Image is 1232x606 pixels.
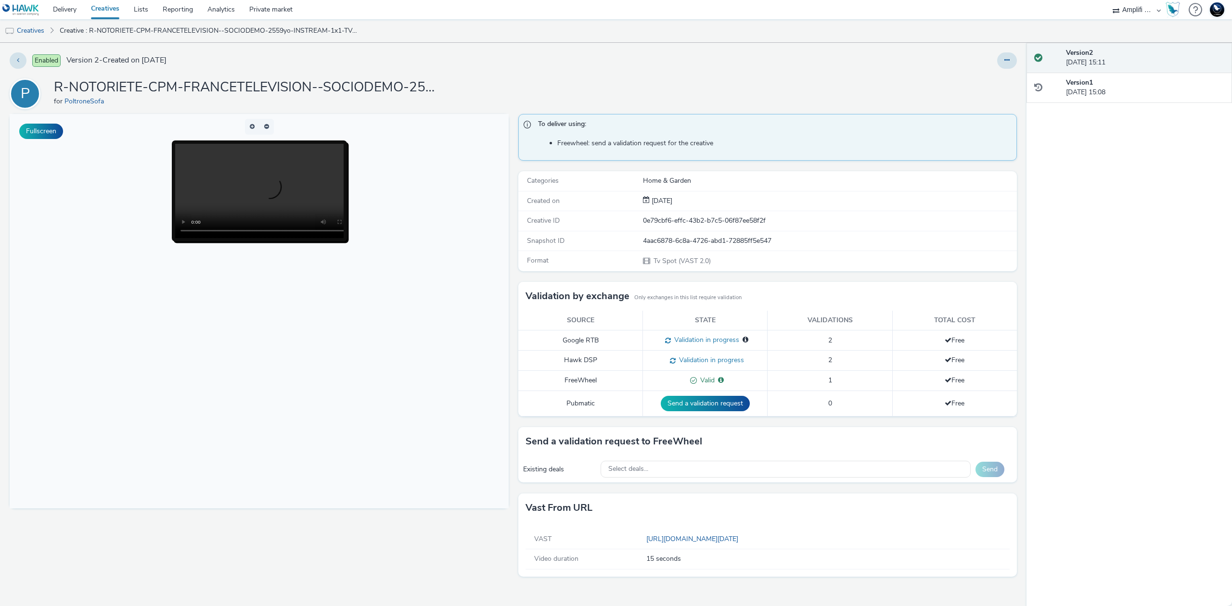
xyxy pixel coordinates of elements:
[643,176,1016,186] div: Home & Garden
[64,97,108,106] a: PoltroneSofa
[19,124,63,139] button: Fullscreen
[534,554,578,563] span: Video duration
[828,399,832,408] span: 0
[1166,2,1184,17] a: Hawk Academy
[697,376,715,385] span: Valid
[1066,48,1224,68] div: [DATE] 15:11
[945,355,964,365] span: Free
[527,216,560,225] span: Creative ID
[768,311,892,330] th: Validations
[21,80,30,107] div: P
[1066,78,1093,87] strong: Version 1
[54,78,439,97] h1: R-NOTORIETE-CPM-FRANCETELEVISION--SOCIODEMO-2559yo-INSTREAM-1x1-TV-15s-$427404046$-P-INSTREAM-1x1...
[557,139,1012,148] li: Freewheel: send a validation request for the creative
[671,335,739,344] span: Validation in progress
[10,89,44,98] a: P
[527,256,549,265] span: Format
[518,391,643,416] td: Pubmatic
[527,236,565,245] span: Snapshot ID
[646,554,1006,564] span: 15 seconds
[66,55,167,66] span: Version 2 - Created on [DATE]
[945,336,964,345] span: Free
[526,501,592,515] h3: Vast from URL
[653,256,711,265] span: Tv Spot (VAST 2.0)
[527,176,559,185] span: Categories
[975,462,1004,477] button: Send
[892,311,1017,330] th: Total cost
[5,26,14,36] img: tv
[527,196,560,205] span: Created on
[526,289,629,303] h3: Validation by exchange
[650,196,672,206] div: Creation 12 September 2025, 15:08
[518,330,643,351] td: Google RTB
[518,371,643,391] td: FreeWheel
[1066,78,1224,98] div: [DATE] 15:08
[634,294,742,302] small: Only exchanges in this list require validation
[828,336,832,345] span: 2
[676,355,744,365] span: Validation in progress
[828,376,832,385] span: 1
[1166,2,1180,17] img: Hawk Academy
[828,355,832,365] span: 2
[518,351,643,371] td: Hawk DSP
[538,119,1007,132] span: To deliver using:
[650,196,672,205] span: [DATE]
[54,97,64,106] span: for
[523,465,596,474] div: Existing deals
[518,311,643,330] th: Source
[945,399,964,408] span: Free
[55,19,363,42] a: Creative : R-NOTORIETE-CPM-FRANCETELEVISION--SOCIODEMO-2559yo-INSTREAM-1x1-TV-15s-$427404046$-P-I...
[945,376,964,385] span: Free
[32,54,61,67] span: Enabled
[2,4,39,16] img: undefined Logo
[643,236,1016,246] div: 4aac6878-6c8a-4726-abd1-72885ff5e547
[608,465,648,473] span: Select deals...
[1210,2,1224,17] img: Support Hawk
[661,396,750,411] button: Send a validation request
[643,311,768,330] th: State
[643,216,1016,226] div: 0e79cbf6-effc-43b2-b7c5-06f87ee58f2f
[526,434,702,449] h3: Send a validation request to FreeWheel
[534,534,552,543] span: VAST
[1066,48,1093,57] strong: Version 2
[646,534,742,543] a: [URL][DOMAIN_NAME][DATE]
